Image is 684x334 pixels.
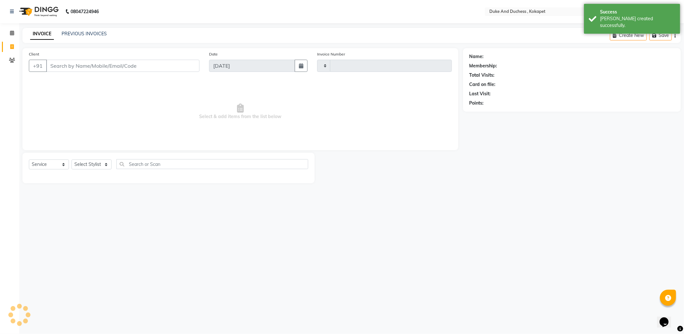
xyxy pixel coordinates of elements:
div: Membership: [469,63,497,69]
button: +91 [29,60,47,72]
button: Create New [610,30,647,40]
div: Card on file: [469,81,496,88]
label: Client [29,51,39,57]
div: Points: [469,100,484,107]
span: Select & add items from the list below [29,80,452,144]
input: Search or Scan [116,159,308,169]
img: logo [16,3,60,21]
div: Name: [469,53,484,60]
div: Total Visits: [469,72,495,79]
a: PREVIOUS INVOICES [62,31,107,37]
input: Search by Name/Mobile/Email/Code [46,60,199,72]
iframe: chat widget [657,308,678,328]
div: Last Visit: [469,90,491,97]
button: Save [649,30,672,40]
div: Success [600,9,675,15]
div: Bill created successfully. [600,15,675,29]
label: Invoice Number [317,51,345,57]
label: Date [209,51,218,57]
b: 08047224946 [71,3,99,21]
a: INVOICE [30,28,54,40]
